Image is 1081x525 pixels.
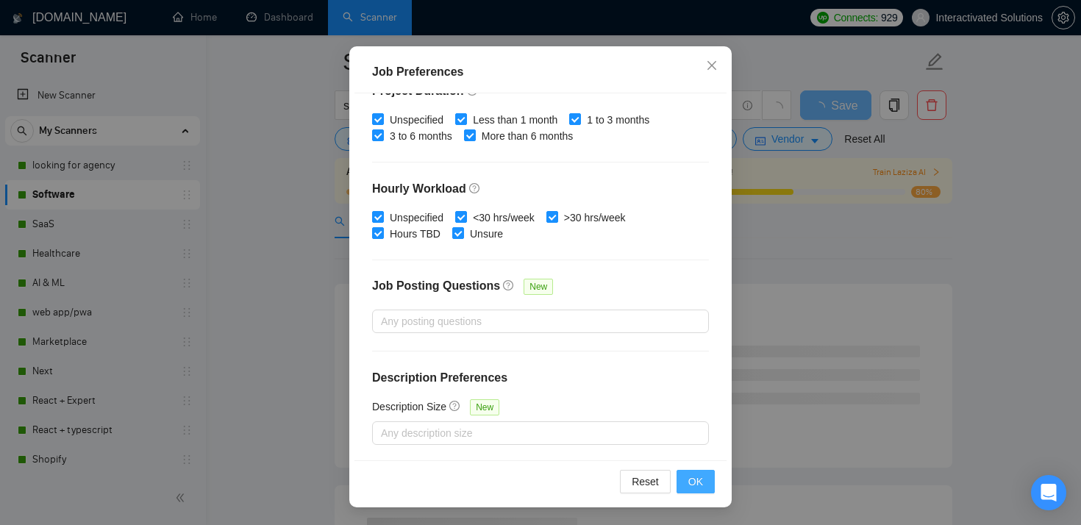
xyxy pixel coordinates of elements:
span: question-circle [503,279,515,291]
div: Open Intercom Messenger [1031,475,1066,510]
span: Unspecified [384,112,449,128]
button: OK [677,470,715,493]
span: New [470,399,499,415]
span: question-circle [469,182,481,194]
span: >30 hrs/week [558,210,632,226]
button: Close [692,46,732,86]
span: New [524,279,553,295]
span: 3 to 6 months [384,128,458,144]
h4: Job Posting Questions [372,277,500,295]
span: Reset [632,474,659,490]
span: question-circle [449,400,461,412]
span: More than 6 months [476,128,579,144]
span: OK [688,474,703,490]
span: close [706,60,718,71]
span: Unspecified [384,210,449,226]
h4: Hourly Workload [372,180,709,198]
span: Less than 1 month [467,112,563,128]
button: Reset [620,470,671,493]
h5: Description Size [372,399,446,415]
span: <30 hrs/week [467,210,540,226]
h4: Description Preferences [372,369,709,387]
div: Job Preferences [372,63,709,81]
span: Hours TBD [384,226,446,242]
span: Unsure [464,226,509,242]
span: 1 to 3 months [581,112,655,128]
